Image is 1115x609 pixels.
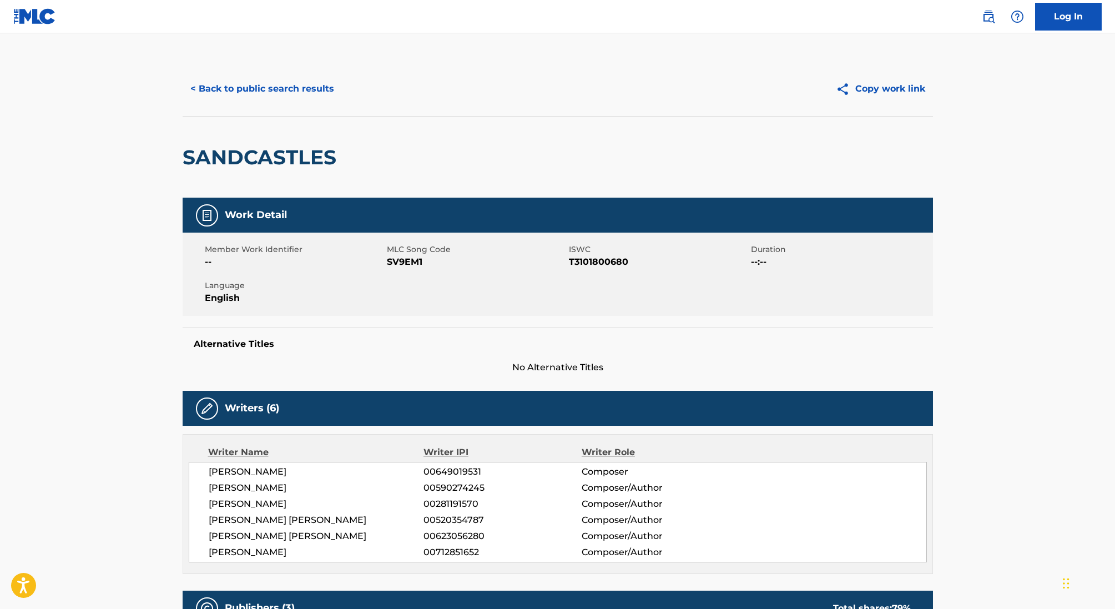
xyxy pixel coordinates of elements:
span: Composer/Author [582,481,725,495]
img: Work Detail [200,209,214,222]
div: Help [1006,6,1028,28]
span: Composer/Author [582,530,725,543]
a: Log In [1035,3,1102,31]
img: search [982,10,995,23]
span: Composer/Author [582,546,725,559]
h5: Work Detail [225,209,287,222]
img: Copy work link [836,82,855,96]
span: 00590274245 [423,481,581,495]
h2: SANDCASTLES [183,145,342,170]
span: 00623056280 [423,530,581,543]
button: < Back to public search results [183,75,342,103]
span: Language [205,280,384,291]
div: Writer Role [582,446,725,459]
span: [PERSON_NAME] [PERSON_NAME] [209,530,424,543]
div: Writer Name [208,446,424,459]
span: SV9EM1 [387,255,566,269]
span: Composer [582,465,725,479]
span: [PERSON_NAME] [PERSON_NAME] [209,514,424,527]
span: -- [205,255,384,269]
span: No Alternative Titles [183,361,933,374]
span: Duration [751,244,930,255]
span: 00649019531 [423,465,581,479]
span: T3101800680 [569,255,748,269]
img: MLC Logo [13,8,56,24]
span: 00520354787 [423,514,581,527]
span: ISWC [569,244,748,255]
span: English [205,291,384,305]
button: Copy work link [828,75,933,103]
span: Member Work Identifier [205,244,384,255]
div: Writer IPI [423,446,582,459]
span: [PERSON_NAME] [209,481,424,495]
img: Writers [200,402,214,415]
a: Public Search [977,6,1000,28]
span: [PERSON_NAME] [209,497,424,511]
img: help [1011,10,1024,23]
span: Composer/Author [582,497,725,511]
span: 00712851652 [423,546,581,559]
h5: Alternative Titles [194,339,922,350]
span: 00281191570 [423,497,581,511]
span: MLC Song Code [387,244,566,255]
span: [PERSON_NAME] [209,465,424,479]
span: [PERSON_NAME] [209,546,424,559]
iframe: Chat Widget [1059,556,1115,609]
span: --:-- [751,255,930,269]
span: Composer/Author [582,514,725,527]
h5: Writers (6) [225,402,279,415]
div: Drag [1063,567,1069,600]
